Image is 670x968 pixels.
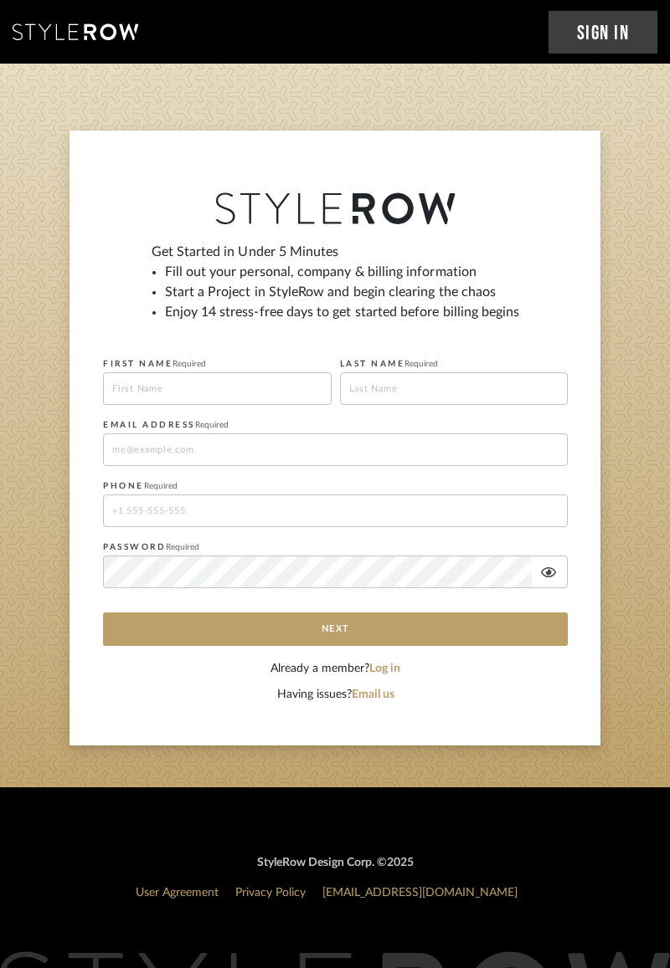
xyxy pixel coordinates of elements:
[165,282,520,302] li: Start a Project in StyleRow and begin clearing the chaos
[103,372,332,405] input: First Name
[136,887,219,899] a: User Agreement
[405,360,438,368] span: Required
[340,359,439,369] label: LAST NAME
[369,660,400,678] button: Log in
[103,433,568,466] input: me@example.com
[103,660,568,678] div: Already a member?
[103,612,568,646] button: Next
[103,542,199,552] label: PASSWORD
[340,372,569,405] input: Last Name
[103,481,178,491] label: PHONE
[195,421,229,429] span: Required
[549,11,658,54] a: Sign In
[13,854,657,872] div: StyleRow Design Corp. ©2025
[165,302,520,322] li: Enjoy 14 stress-free days to get started before billing begins
[103,494,568,527] input: +1 555-555-555
[103,686,568,704] div: Having issues?
[173,360,206,368] span: Required
[103,420,229,430] label: EMAIL ADDRESS
[166,543,199,551] span: Required
[165,262,520,282] li: Fill out your personal, company & billing information
[144,482,178,490] span: Required
[322,887,518,899] a: [EMAIL_ADDRESS][DOMAIN_NAME]
[235,887,306,899] a: Privacy Policy
[152,242,520,335] div: Get Started in Under 5 Minutes
[352,689,394,700] a: Email us
[103,359,206,369] label: FIRST NAME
